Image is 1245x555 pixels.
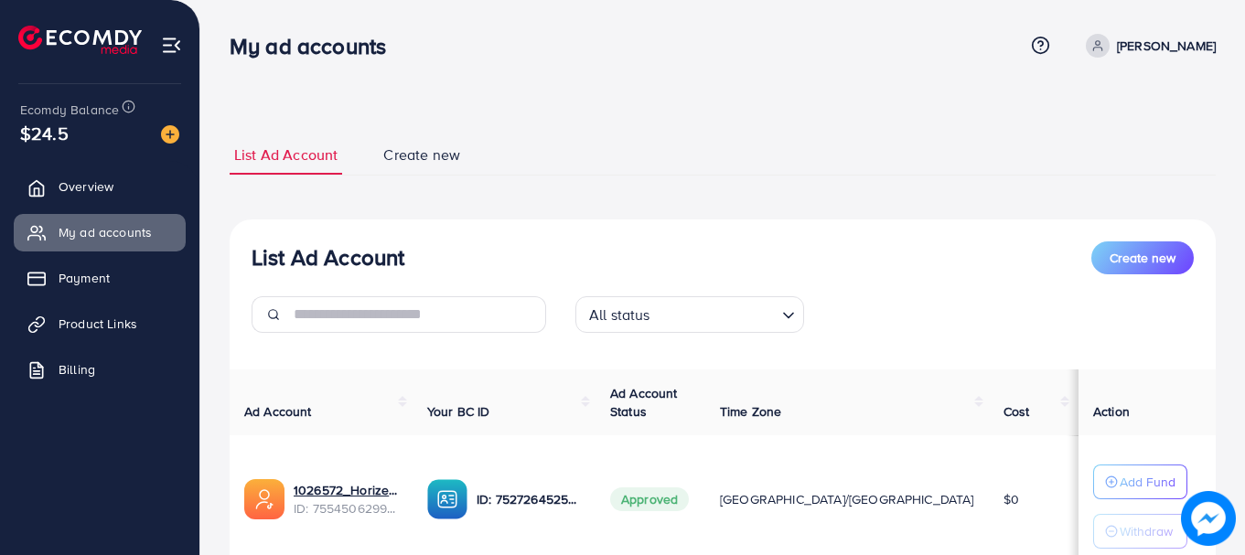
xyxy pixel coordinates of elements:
p: ID: 7527264525683523602 [477,488,581,510]
input: Search for option [656,298,775,328]
span: All status [585,302,654,328]
h3: My ad accounts [230,33,401,59]
button: Add Fund [1093,464,1187,499]
h3: List Ad Account [252,244,404,271]
img: image [1181,491,1236,546]
a: Payment [14,260,186,296]
span: Create new [383,144,460,165]
span: Action [1093,402,1130,421]
span: Time Zone [720,402,781,421]
a: Product Links [14,305,186,342]
span: Product Links [59,315,137,333]
span: My ad accounts [59,223,152,241]
img: ic-ba-acc.ded83a64.svg [427,479,467,519]
a: Billing [14,351,186,388]
p: Withdraw [1120,520,1173,542]
a: 1026572_Horizen 2.0_1758920628520 [294,481,398,499]
span: Billing [59,360,95,379]
span: $24.5 [20,120,69,146]
span: List Ad Account [234,144,338,165]
span: Your BC ID [427,402,490,421]
img: logo [18,26,142,54]
span: Ad Account Status [610,384,678,421]
span: ID: 7554506299057422337 [294,499,398,518]
a: Overview [14,168,186,205]
img: image [161,125,179,144]
span: Overview [59,177,113,196]
p: [PERSON_NAME] [1117,35,1216,57]
div: Search for option [575,296,804,333]
a: My ad accounts [14,214,186,251]
p: Add Fund [1120,471,1175,493]
img: menu [161,35,182,56]
span: Approved [610,487,689,511]
a: [PERSON_NAME] [1079,34,1216,58]
button: Withdraw [1093,514,1187,549]
img: ic-ads-acc.e4c84228.svg [244,479,284,519]
span: Ad Account [244,402,312,421]
span: Create new [1110,249,1175,267]
span: [GEOGRAPHIC_DATA]/[GEOGRAPHIC_DATA] [720,490,974,508]
button: Create new [1091,241,1194,274]
span: Cost [1004,402,1030,421]
span: Ecomdy Balance [20,101,119,119]
span: $0 [1004,490,1019,508]
span: Payment [59,269,110,287]
div: <span class='underline'>1026572_Horizen 2.0_1758920628520</span></br>7554506299057422337 [294,481,398,518]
